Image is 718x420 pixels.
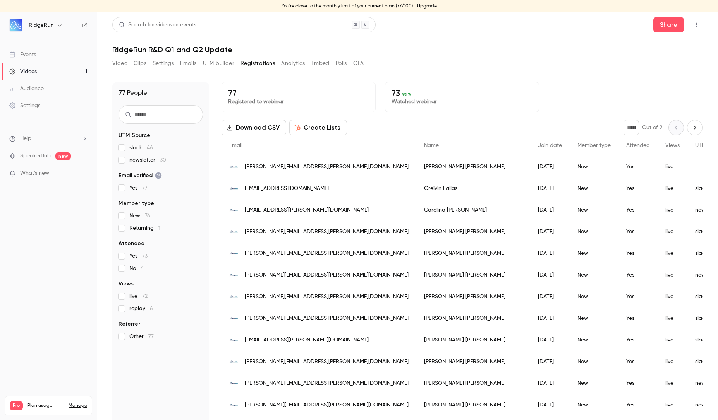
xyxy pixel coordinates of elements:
[20,152,51,160] a: SpeakerHub
[9,135,88,143] li: help-dropdown-opener
[142,253,148,259] span: 73
[570,242,618,264] div: New
[416,221,530,242] div: [PERSON_NAME] [PERSON_NAME]
[336,57,347,70] button: Polls
[160,157,166,163] span: 30
[570,286,618,307] div: New
[245,206,369,214] span: [EMAIL_ADDRESS][PERSON_NAME][DOMAIN_NAME]
[229,143,242,148] span: Email
[618,351,658,372] div: Yes
[29,21,53,29] h6: RidgeRun
[222,120,286,135] button: Download CSV
[416,351,530,372] div: [PERSON_NAME] [PERSON_NAME]
[9,102,40,109] div: Settings
[658,307,687,329] div: live
[618,199,658,221] div: Yes
[245,228,409,236] span: [PERSON_NAME][EMAIL_ADDRESS][PERSON_NAME][DOMAIN_NAME]
[618,221,658,242] div: Yes
[642,124,662,131] p: Out of 2
[618,264,658,286] div: Yes
[311,57,330,70] button: Embed
[119,240,144,248] span: Attended
[530,307,570,329] div: [DATE]
[229,227,239,236] img: ridgerun.com
[402,92,412,97] span: 95 %
[150,306,153,311] span: 6
[570,351,618,372] div: New
[129,224,160,232] span: Returning
[10,401,23,410] span: Pro
[626,143,650,148] span: Attended
[416,156,530,178] div: [PERSON_NAME] [PERSON_NAME]
[658,178,687,199] div: live
[353,57,364,70] button: CTA
[424,143,439,148] span: Name
[240,57,275,70] button: Registrations
[530,372,570,394] div: [DATE]
[10,19,22,31] img: RidgeRun
[9,85,44,92] div: Audience
[618,286,658,307] div: Yes
[141,266,144,271] span: 4
[658,242,687,264] div: live
[129,184,148,192] span: Yes
[653,17,684,32] button: Share
[112,45,703,54] h1: RidgeRun R&D Q1 and Q2 Update
[416,286,530,307] div: [PERSON_NAME] [PERSON_NAME]
[129,156,166,164] span: newsletter
[245,358,409,366] span: [PERSON_NAME][EMAIL_ADDRESS][PERSON_NAME][DOMAIN_NAME]
[530,221,570,242] div: [DATE]
[245,184,329,193] span: [EMAIL_ADDRESS][DOMAIN_NAME]
[245,249,409,258] span: [PERSON_NAME][EMAIL_ADDRESS][PERSON_NAME][DOMAIN_NAME]
[245,271,409,279] span: [PERSON_NAME][EMAIL_ADDRESS][PERSON_NAME][DOMAIN_NAME]
[530,178,570,199] div: [DATE]
[119,320,140,328] span: Referrer
[665,143,680,148] span: Views
[20,169,49,178] span: What's new
[119,172,162,179] span: Email verified
[570,221,618,242] div: New
[229,249,239,258] img: ridgerun.com
[229,314,239,323] img: ridgerun.com
[658,221,687,242] div: live
[119,200,154,207] span: Member type
[570,372,618,394] div: New
[245,336,369,344] span: [EMAIL_ADDRESS][PERSON_NAME][DOMAIN_NAME]
[69,403,87,409] a: Manage
[530,264,570,286] div: [DATE]
[245,293,409,301] span: [PERSON_NAME][EMAIL_ADDRESS][PERSON_NAME][DOMAIN_NAME]
[129,333,154,340] span: Other
[570,178,618,199] div: New
[416,372,530,394] div: [PERSON_NAME] [PERSON_NAME]
[229,379,239,388] img: ridgerun.com
[416,329,530,351] div: [PERSON_NAME] [PERSON_NAME]
[20,135,31,143] span: Help
[145,213,150,219] span: 76
[658,156,687,178] div: live
[570,307,618,329] div: New
[129,305,153,312] span: replay
[112,57,127,70] button: Video
[658,286,687,307] div: live
[570,199,618,221] div: New
[229,184,239,193] img: ridgerun.com
[229,162,239,171] img: ridgerun.com
[570,156,618,178] div: New
[570,394,618,416] div: New
[129,292,148,300] span: live
[658,351,687,372] div: live
[119,131,203,340] section: facet-groups
[228,98,369,106] p: Registered to webinar
[658,394,687,416] div: live
[147,145,153,150] span: 46
[281,57,305,70] button: Analytics
[530,394,570,416] div: [DATE]
[618,307,658,329] div: Yes
[245,314,409,323] span: [PERSON_NAME][EMAIL_ADDRESS][PERSON_NAME][DOMAIN_NAME]
[658,264,687,286] div: live
[142,185,148,191] span: 77
[618,156,658,178] div: Yes
[538,143,562,148] span: Join date
[416,178,530,199] div: Greivin Fallas
[658,329,687,351] div: live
